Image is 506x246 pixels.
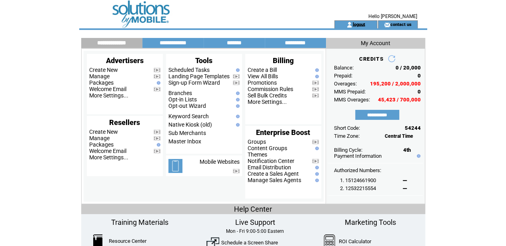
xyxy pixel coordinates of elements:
[234,115,240,118] img: help.gif
[418,73,421,79] span: 0
[154,149,160,153] img: video.png
[200,159,240,165] a: Mobile Websites
[233,81,240,85] img: video.png
[248,73,278,79] a: View All Bills
[154,68,160,72] img: video.png
[248,177,301,183] a: Manage Sales Agents
[352,22,365,27] a: logout
[312,87,319,91] img: video.png
[109,238,146,244] a: Resource Center
[168,121,212,128] a: Native Kiosk (old)
[248,145,287,151] a: Content Groups
[334,89,366,95] span: MMS Prepaid:
[334,81,357,87] span: Overages:
[385,133,413,139] span: Central Time
[89,92,128,99] a: More Settings...
[248,164,291,171] a: Email Distribution
[89,154,128,161] a: More Settings...
[89,67,118,73] a: Create New
[256,128,310,137] span: Enterprise Boost
[109,118,140,127] span: Resellers
[168,130,206,136] a: Sub Merchants
[168,79,220,86] a: Sign-up Form Wizard
[370,81,421,87] span: 195,200 / 2,000,000
[221,240,278,246] a: Schedule a Screen Share
[168,73,230,79] a: Landing Page Templates
[361,40,390,46] span: My Account
[334,167,381,173] span: Authorized Numbers:
[89,79,114,86] a: Packages
[248,151,267,158] a: Themes
[405,125,421,131] span: 54244
[334,73,352,79] span: Prepaid:
[154,136,160,141] img: video.png
[89,135,110,141] a: Manage
[313,75,319,78] img: help.gif
[312,159,319,163] img: video.png
[168,138,201,145] a: Master Inbox
[313,179,319,182] img: help.gif
[154,74,160,79] img: video.png
[334,97,370,103] span: MMS Overages:
[155,81,160,85] img: help.gif
[313,172,319,176] img: help.gif
[154,130,160,134] img: video.png
[248,99,287,105] a: More Settings...
[168,113,209,119] a: Keyword Search
[89,129,118,135] a: Create New
[226,228,284,234] span: Mon - Fri 9:00-5:00 Eastern
[312,140,319,144] img: video.png
[340,177,376,183] span: 1. 15124661900
[234,98,240,101] img: help.gif
[248,139,266,145] a: Groups
[334,65,354,71] span: Balance:
[345,218,396,226] span: Marketing Tools
[359,56,383,62] span: CREDITS
[334,133,360,139] span: Time Zone:
[334,153,382,159] a: Payment Information
[234,205,272,213] span: Help Center
[168,96,197,103] a: Opt-in Lists
[415,154,420,158] img: help.gif
[346,22,352,28] img: account_icon.gif
[248,158,294,164] a: Notification Center
[106,56,144,65] span: Advertisers
[378,97,421,103] span: 45,423 / 700,000
[234,123,240,127] img: help.gif
[384,22,390,28] img: contact_us_icon.gif
[89,86,126,92] a: Welcome Email
[334,147,362,153] span: Billing Cycle:
[89,148,126,154] a: Welcome Email
[168,159,182,173] img: mobile-websites.png
[340,185,376,191] span: 2. 12532215554
[313,147,319,150] img: help.gif
[248,67,277,73] a: Create a Bill
[248,171,299,177] a: Create a Sales Agent
[155,143,160,147] img: help.gif
[312,93,319,98] img: video.png
[368,14,417,19] span: Hello [PERSON_NAME]
[248,92,287,99] a: Sell Bulk Credits
[89,141,114,148] a: Packages
[233,169,240,173] img: video.png
[195,56,212,65] span: Tools
[313,166,319,169] img: help.gif
[313,68,319,72] img: help.gif
[418,89,421,95] span: 0
[111,218,168,226] span: Training Materials
[168,103,206,109] a: Opt-out Wizard
[390,22,411,27] a: contact us
[312,81,319,85] img: video.png
[273,56,294,65] span: Billing
[235,218,275,226] span: Live Support
[339,238,371,244] a: ROI Calculator
[234,68,240,72] img: help.gif
[154,87,160,91] img: video.png
[89,73,110,79] a: Manage
[168,67,210,73] a: Scheduled Tasks
[403,147,411,153] span: 4th
[396,65,421,71] span: 0 / 20,000
[234,104,240,108] img: help.gif
[168,90,192,96] a: Branches
[234,91,240,95] img: help.gif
